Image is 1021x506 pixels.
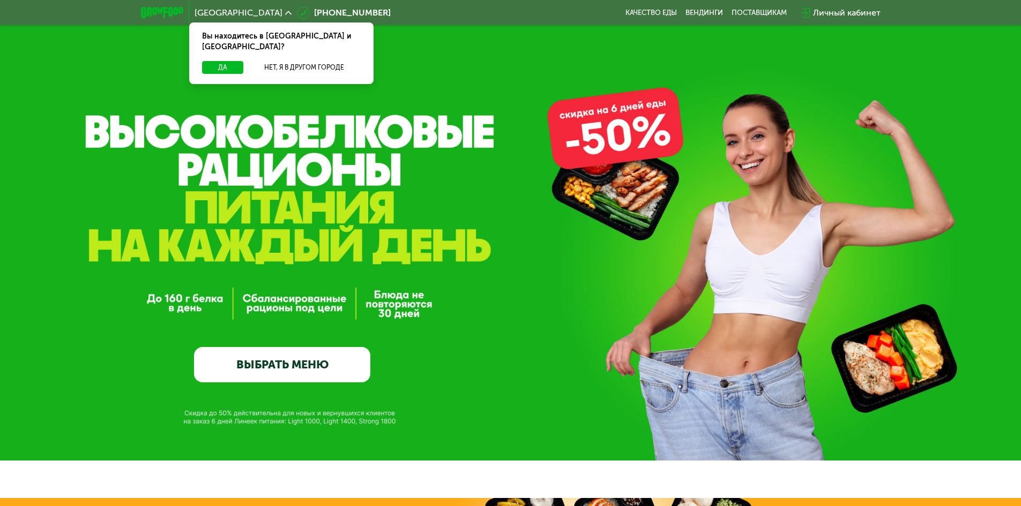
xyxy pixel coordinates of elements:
[813,6,881,19] div: Личный кабинет
[195,9,282,17] span: [GEOGRAPHIC_DATA]
[732,9,787,17] div: поставщикам
[189,22,374,61] div: Вы находитесь в [GEOGRAPHIC_DATA] и [GEOGRAPHIC_DATA]?
[685,9,723,17] a: Вендинги
[202,61,243,74] button: Да
[194,347,370,382] a: ВЫБРАТЬ МЕНЮ
[248,61,361,74] button: Нет, я в другом городе
[297,6,391,19] a: [PHONE_NUMBER]
[625,9,677,17] a: Качество еды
